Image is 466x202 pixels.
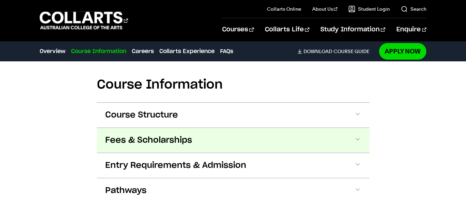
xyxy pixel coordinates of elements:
[348,6,390,12] a: Student Login
[40,11,128,30] div: Go to homepage
[312,6,338,12] a: About Us
[105,110,178,121] span: Course Structure
[105,185,147,196] span: Pathways
[379,43,426,59] a: Apply Now
[320,18,385,41] a: Study Information
[304,48,332,54] span: Download
[132,47,154,55] a: Careers
[105,135,192,146] span: Fees & Scholarships
[97,153,369,178] button: Entry Requirements & Admission
[297,48,375,54] a: DownloadCourse Guide
[396,18,426,41] a: Enquire
[267,6,301,12] a: Collarts Online
[97,128,369,153] button: Fees & Scholarships
[220,47,233,55] a: FAQs
[97,77,369,92] h2: Course Information
[222,18,254,41] a: Courses
[40,47,66,55] a: Overview
[159,47,215,55] a: Collarts Experience
[71,47,126,55] a: Course Information
[97,103,369,128] button: Course Structure
[105,160,246,171] span: Entry Requirements & Admission
[265,18,309,41] a: Collarts Life
[401,6,426,12] a: Search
